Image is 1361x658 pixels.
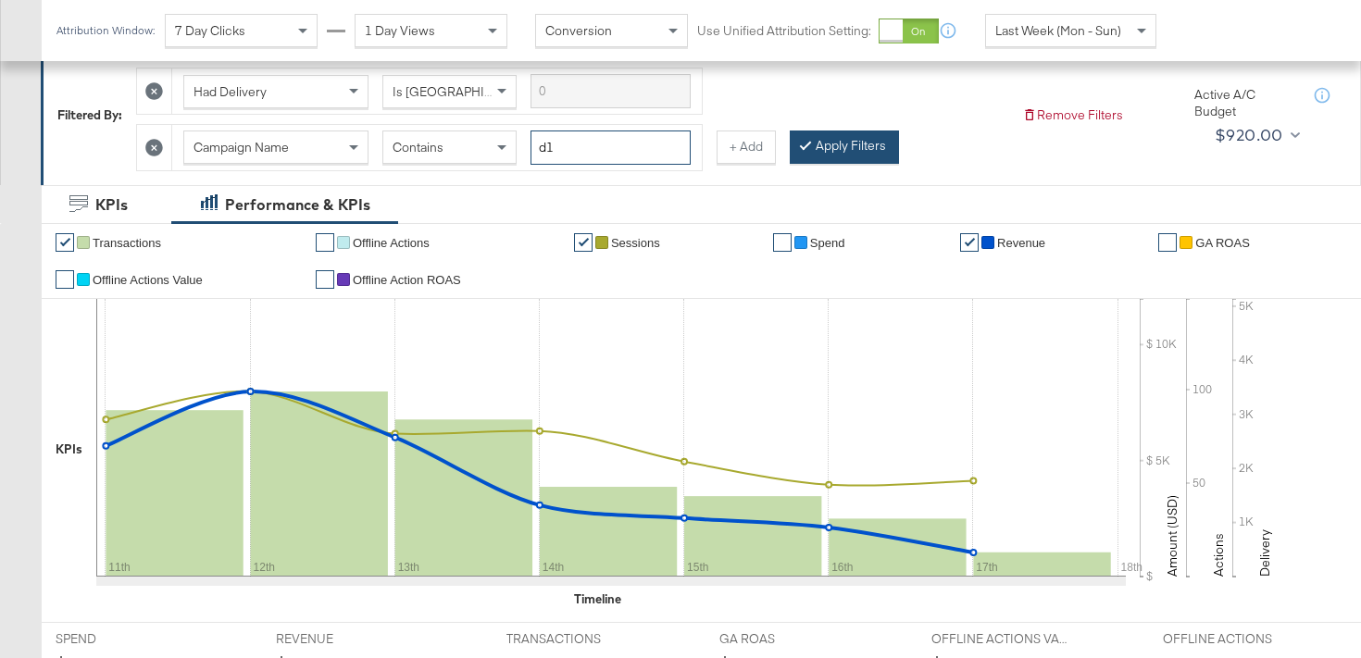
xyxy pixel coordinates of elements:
[316,233,334,252] a: ✔
[56,233,74,252] a: ✔
[225,194,370,216] div: Performance & KPIs
[1194,86,1296,120] div: Active A/C Budget
[1215,121,1283,149] div: $920.00
[93,273,203,287] span: Offline Actions Value
[931,630,1070,648] span: OFFLINE ACTIONS VALUE
[316,270,334,289] a: ✔
[531,130,691,165] input: Enter a search term
[611,236,660,250] span: Sessions
[1022,106,1123,124] button: Remove Filters
[1256,529,1273,577] text: Delivery
[95,194,128,216] div: KPIs
[810,236,845,250] span: Spend
[194,83,267,100] span: Had Delivery
[697,22,871,40] label: Use Unified Attribution Setting:
[57,106,122,124] div: Filtered By:
[1163,630,1302,648] span: OFFLINE ACTIONS
[574,233,593,252] a: ✔
[276,630,415,648] span: REVENUE
[717,130,776,164] button: + Add
[1164,495,1180,577] text: Amount (USD)
[93,236,161,250] span: Transactions
[995,22,1121,39] span: Last Week (Mon - Sun)
[574,590,621,608] div: Timeline
[353,273,461,287] span: Offline Action ROAS
[773,233,792,252] a: ✔
[365,22,435,39] span: 1 Day Views
[997,236,1045,250] span: Revenue
[393,139,443,155] span: Contains
[1207,120,1305,150] button: $920.00
[545,22,612,39] span: Conversion
[506,630,645,648] span: TRANSACTIONS
[353,236,430,250] span: Offline Actions
[790,130,899,164] button: Apply Filters
[56,630,194,648] span: SPEND
[175,22,245,39] span: 7 Day Clicks
[56,24,156,37] div: Attribution Window:
[719,630,858,648] span: GA ROAS
[960,233,979,252] a: ✔
[1158,233,1177,252] a: ✔
[194,139,289,155] span: Campaign Name
[56,441,82,458] div: KPIs
[1195,236,1250,250] span: GA ROAS
[1210,533,1227,577] text: Actions
[393,83,534,100] span: Is [GEOGRAPHIC_DATA]
[531,74,691,108] input: Enter a search term
[56,270,74,289] a: ✔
